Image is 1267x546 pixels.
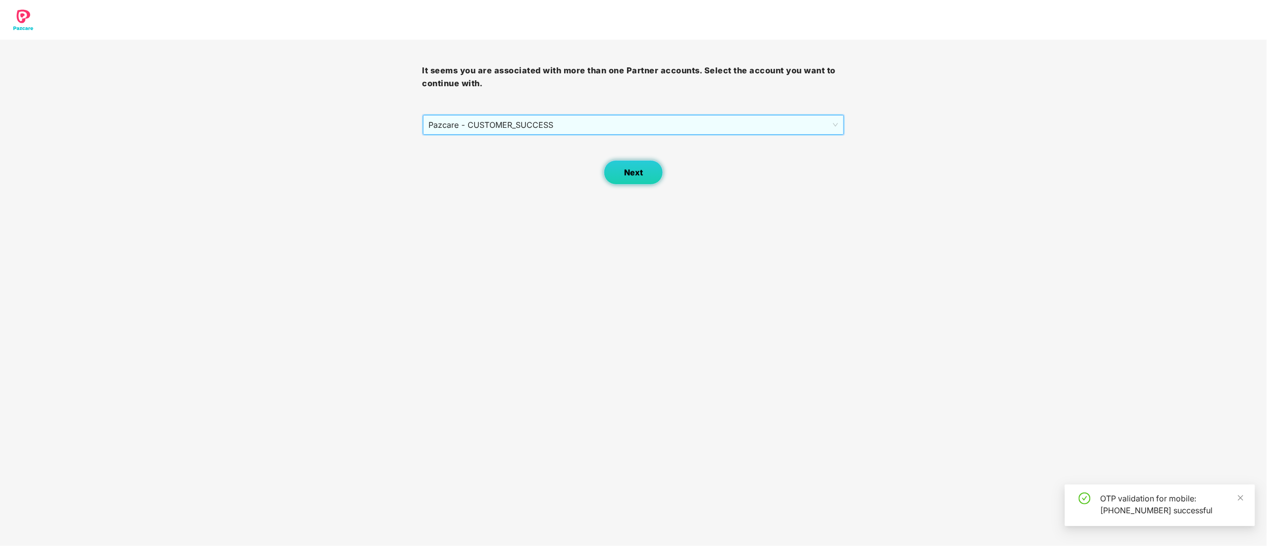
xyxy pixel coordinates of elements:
h3: It seems you are associated with more than one Partner accounts. Select the account you want to c... [422,64,845,90]
button: Next [604,160,663,185]
div: OTP validation for mobile: [PHONE_NUMBER] successful [1101,492,1243,516]
span: Pazcare - CUSTOMER_SUCCESS [429,115,839,134]
span: check-circle [1079,492,1091,504]
span: close [1237,494,1244,501]
span: Next [624,168,643,177]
